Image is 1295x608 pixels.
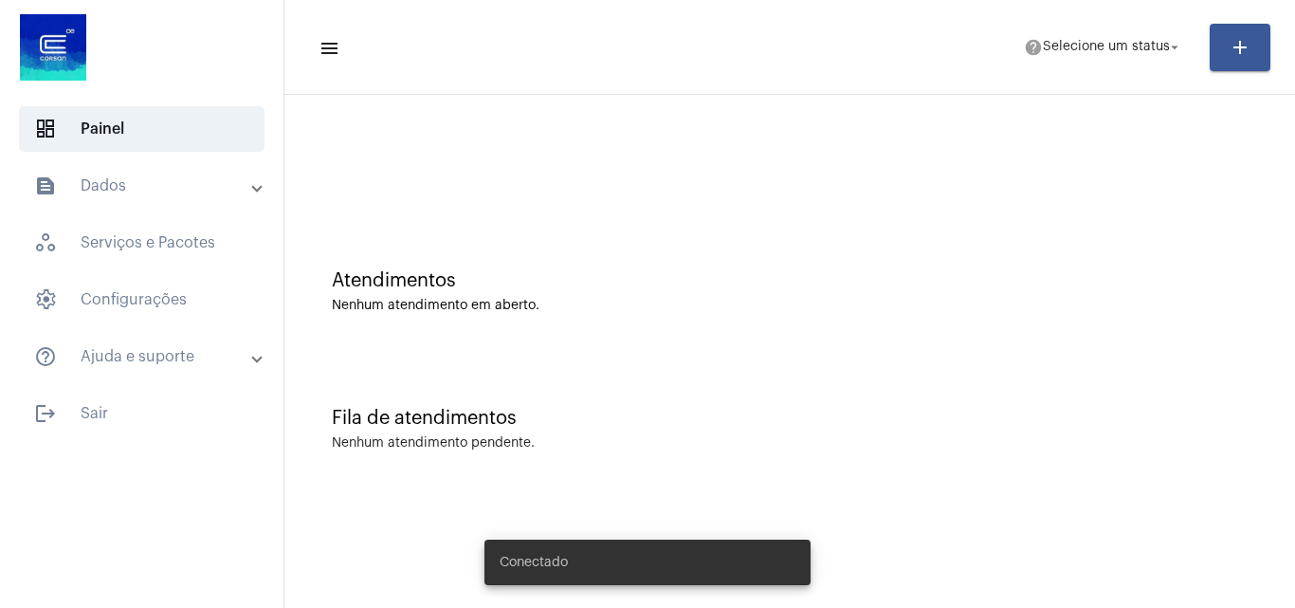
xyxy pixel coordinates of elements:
span: Selecione um status [1043,41,1170,54]
span: Painel [19,106,264,152]
mat-panel-title: Dados [34,175,253,197]
span: sidenav icon [34,231,57,254]
span: sidenav icon [34,288,57,311]
mat-icon: arrow_drop_down [1166,39,1183,56]
button: Selecione um status [1012,28,1195,66]
mat-expansion-panel-header: sidenav iconDados [11,163,283,209]
mat-panel-title: Ajuda e suporte [34,345,253,368]
mat-icon: sidenav icon [34,402,57,425]
div: Fila de atendimentos [332,408,1248,429]
div: Nenhum atendimento em aberto. [332,299,1248,313]
span: Configurações [19,277,264,322]
mat-icon: sidenav icon [34,175,57,197]
mat-icon: help [1024,38,1043,57]
div: Atendimentos [332,270,1248,291]
span: Sair [19,391,264,436]
mat-icon: sidenav icon [319,37,337,60]
mat-expansion-panel-header: sidenav iconAjuda e suporte [11,334,283,379]
mat-icon: sidenav icon [34,345,57,368]
img: d4669ae0-8c07-2337-4f67-34b0df7f5ae4.jpeg [15,9,91,85]
span: Serviços e Pacotes [19,220,264,266]
mat-icon: add [1229,36,1251,59]
span: Conectado [500,553,568,572]
span: sidenav icon [34,118,57,140]
div: Nenhum atendimento pendente. [332,436,535,451]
